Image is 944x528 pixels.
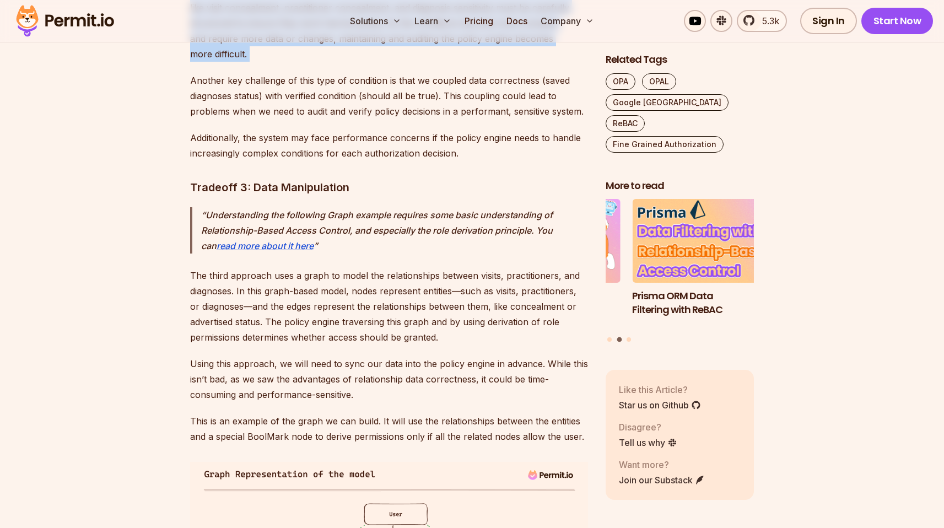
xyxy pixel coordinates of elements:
button: Learn [410,10,456,32]
a: ReBAC [606,115,645,132]
a: Fine Grained Authorization [606,136,724,153]
button: Go to slide 1 [607,337,612,342]
a: 5.3k [737,10,787,32]
p: Using this approach, we will need to sync our data into the policy engine in advance. While this ... [190,356,588,402]
p: Disagree? [619,421,677,434]
p: Another key challenge of this type of condition is that we coupled data correctness (saved diagno... [190,73,588,119]
h3: Tradeoff 3: Data Manipulation [190,179,588,196]
h2: Related Tags [606,53,754,67]
h3: Why JWTs Can’t Handle AI Agent Access [472,289,621,317]
a: OPA [606,73,635,90]
a: Google [GEOGRAPHIC_DATA] [606,94,729,111]
button: Go to slide 3 [627,337,631,342]
h3: Prisma ORM Data Filtering with ReBAC [632,289,781,317]
img: Prisma ORM Data Filtering with ReBAC [632,200,781,283]
button: Company [536,10,598,32]
p: Understanding the following Graph example requires some basic understanding of Relationship-Based... [201,207,588,254]
p: Want more? [619,458,705,471]
li: 2 of 3 [632,200,781,331]
li: 1 of 3 [472,200,621,331]
h2: More to read [606,179,754,193]
a: Docs [502,10,532,32]
a: Pricing [460,10,498,32]
p: Additionally, the system may face performance concerns if the policy engine needs to handle incre... [190,130,588,161]
button: Solutions [346,10,406,32]
button: Go to slide 2 [617,337,622,342]
span: 5.3k [756,14,779,28]
p: This is an example of the graph we can build. It will use the relationships between the entities ... [190,413,588,444]
a: Star us on Github [619,398,701,412]
p: The third approach uses a graph to model the relationships between visits, practitioners, and dia... [190,268,588,345]
a: Tell us why [619,436,677,449]
a: read more about it here [217,240,314,251]
div: Posts [606,200,754,344]
a: OPAL [642,73,676,90]
p: Like this Article? [619,383,701,396]
a: Sign In [800,8,857,34]
a: Start Now [861,8,934,34]
a: Prisma ORM Data Filtering with ReBACPrisma ORM Data Filtering with ReBAC [632,200,781,331]
a: Join our Substack [619,473,705,487]
img: Permit logo [11,2,119,40]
